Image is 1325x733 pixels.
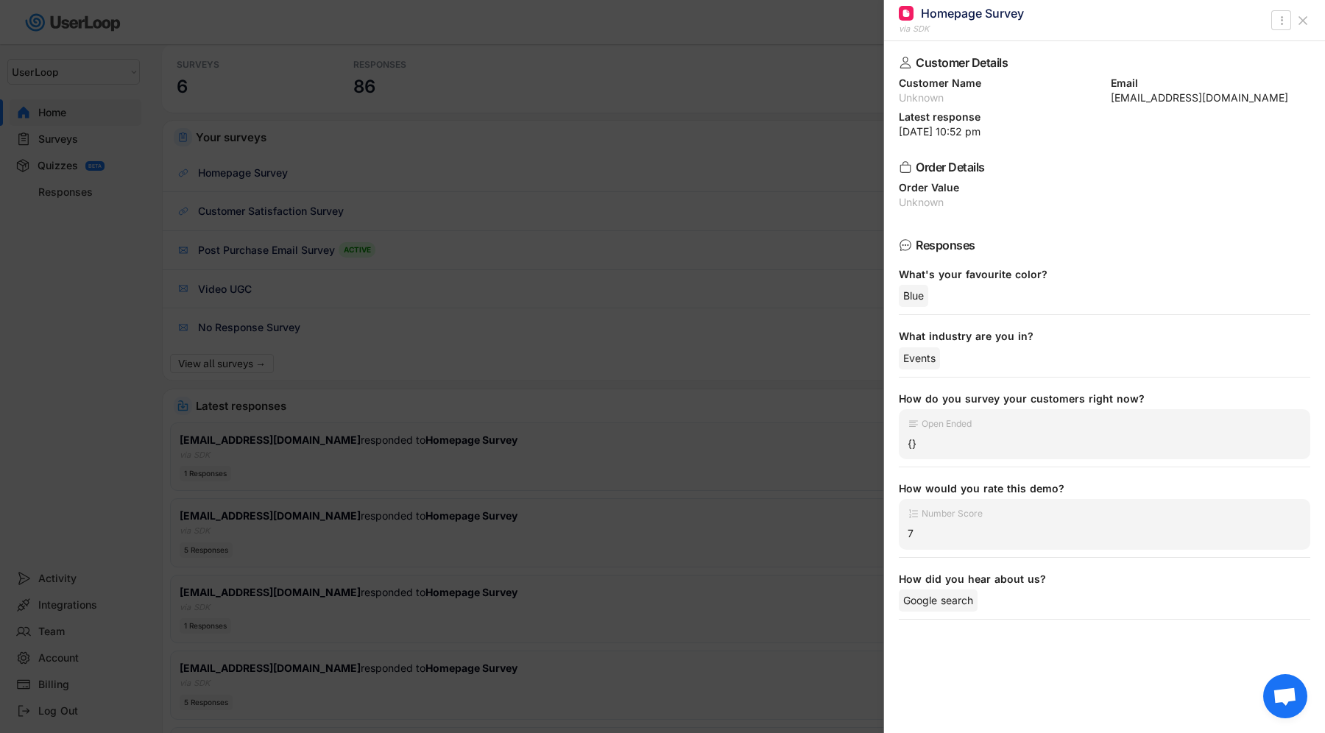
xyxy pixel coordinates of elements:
[899,573,1298,586] div: How did you hear about us?
[899,330,1298,343] div: What industry are you in?
[899,93,1099,103] div: Unknown
[1111,78,1311,88] div: Email
[913,23,929,35] div: SDK
[922,509,983,518] div: Number Score
[908,437,1301,450] div: {}
[908,527,1301,540] div: 7
[899,589,978,612] div: Google search
[1263,674,1307,718] div: Open chat
[916,57,1287,68] div: Customer Details
[916,239,1287,251] div: Responses
[899,23,910,35] div: via
[899,285,928,307] div: Blue
[899,127,1310,137] div: [DATE] 10:52 pm
[899,183,1310,193] div: Order Value
[899,197,1310,208] div: Unknown
[899,347,940,369] div: Events
[916,161,1287,173] div: Order Details
[1280,13,1283,28] text: 
[1111,93,1311,103] div: [EMAIL_ADDRESS][DOMAIN_NAME]
[899,482,1298,495] div: How would you rate this demo?
[922,419,972,428] div: Open Ended
[899,78,1099,88] div: Customer Name
[921,5,1024,21] div: Homepage Survey
[899,392,1298,406] div: How do you survey your customers right now?
[1274,12,1289,29] button: 
[899,268,1298,281] div: What's your favourite color?
[899,112,1310,122] div: Latest response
